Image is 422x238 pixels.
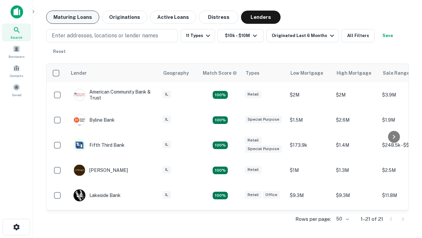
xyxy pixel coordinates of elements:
div: Capitalize uses an advanced AI algorithm to match your search with the best lender. The match sco... [203,69,237,77]
div: IL [163,166,171,174]
a: Saved [2,81,31,99]
div: Fifth Third Bank [74,139,125,151]
div: Matching Properties: 2, hasApolloMatch: undefined [213,167,228,175]
img: picture [74,89,85,100]
button: Maturing Loans [46,11,99,24]
td: $7M [333,208,379,233]
a: Contacts [2,62,31,80]
div: Retail [245,91,261,98]
div: Geography [163,69,189,77]
div: Special Purpose [245,145,282,153]
span: Borrowers [9,54,24,59]
div: Originated Last 6 Months [272,32,336,40]
span: Search [11,35,22,40]
button: $10k - $10M [218,29,264,42]
a: Borrowers [2,43,31,60]
img: picture [74,114,85,126]
td: $173.9k [286,133,333,158]
div: Matching Properties: 2, hasApolloMatch: undefined [213,141,228,149]
span: Contacts [10,73,23,78]
img: picture [74,165,85,176]
img: picture [74,139,85,151]
iframe: Chat Widget [389,185,422,217]
th: Low Mortgage [286,64,333,82]
th: Types [242,64,286,82]
td: $2M [333,82,379,107]
div: 50 [334,214,350,224]
span: Saved [12,92,21,98]
div: IL [163,191,171,199]
div: IL [163,116,171,123]
div: Special Purpose [245,116,282,123]
a: Search [2,23,31,41]
div: Matching Properties: 3, hasApolloMatch: undefined [213,116,228,124]
div: High Mortgage [337,69,371,77]
button: 11 Types [181,29,215,42]
div: Office [263,191,280,199]
td: $1.3M [333,158,379,183]
div: Matching Properties: 3, hasApolloMatch: undefined [213,192,228,200]
img: capitalize-icon.png [11,5,23,19]
td: $1M [286,158,333,183]
button: Save your search to get updates of matches that match your search criteria. [377,29,398,42]
td: $2.6M [333,107,379,133]
button: All Filters [342,29,375,42]
button: Reset [49,45,70,58]
h6: Match Score [203,69,236,77]
p: Enter addresses, locations or lender names [52,32,158,40]
div: Retail [245,191,261,199]
p: L B [76,192,82,199]
button: Active Loans [150,11,196,24]
p: Rows per page: [295,215,331,223]
button: Originated Last 6 Months [266,29,339,42]
td: $9.3M [333,183,379,208]
td: $1.5M [286,107,333,133]
th: High Mortgage [333,64,379,82]
div: Lakeside Bank [74,189,121,201]
button: Distress [199,11,238,24]
td: $1.4M [333,133,379,158]
div: Lender [71,69,87,77]
div: IL [163,91,171,98]
div: Low Mortgage [290,69,323,77]
th: Lender [67,64,159,82]
div: Byline Bank [74,114,115,126]
div: Matching Properties: 2, hasApolloMatch: undefined [213,91,228,99]
button: Enter addresses, locations or lender names [46,29,178,42]
button: Originations [102,11,147,24]
p: 1–21 of 21 [361,215,383,223]
div: Types [246,69,259,77]
div: Retail [245,137,261,144]
div: Sale Range [383,69,409,77]
th: Geography [159,64,199,82]
th: Capitalize uses an advanced AI algorithm to match your search with the best lender. The match sco... [199,64,242,82]
td: $9.3M [286,183,333,208]
div: Retail [245,166,261,174]
div: American Community Bank & Trust [74,89,153,101]
td: $2M [286,82,333,107]
td: $2.7M [286,208,333,233]
div: IL [163,141,171,148]
div: [PERSON_NAME] [74,164,128,176]
button: Lenders [241,11,281,24]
